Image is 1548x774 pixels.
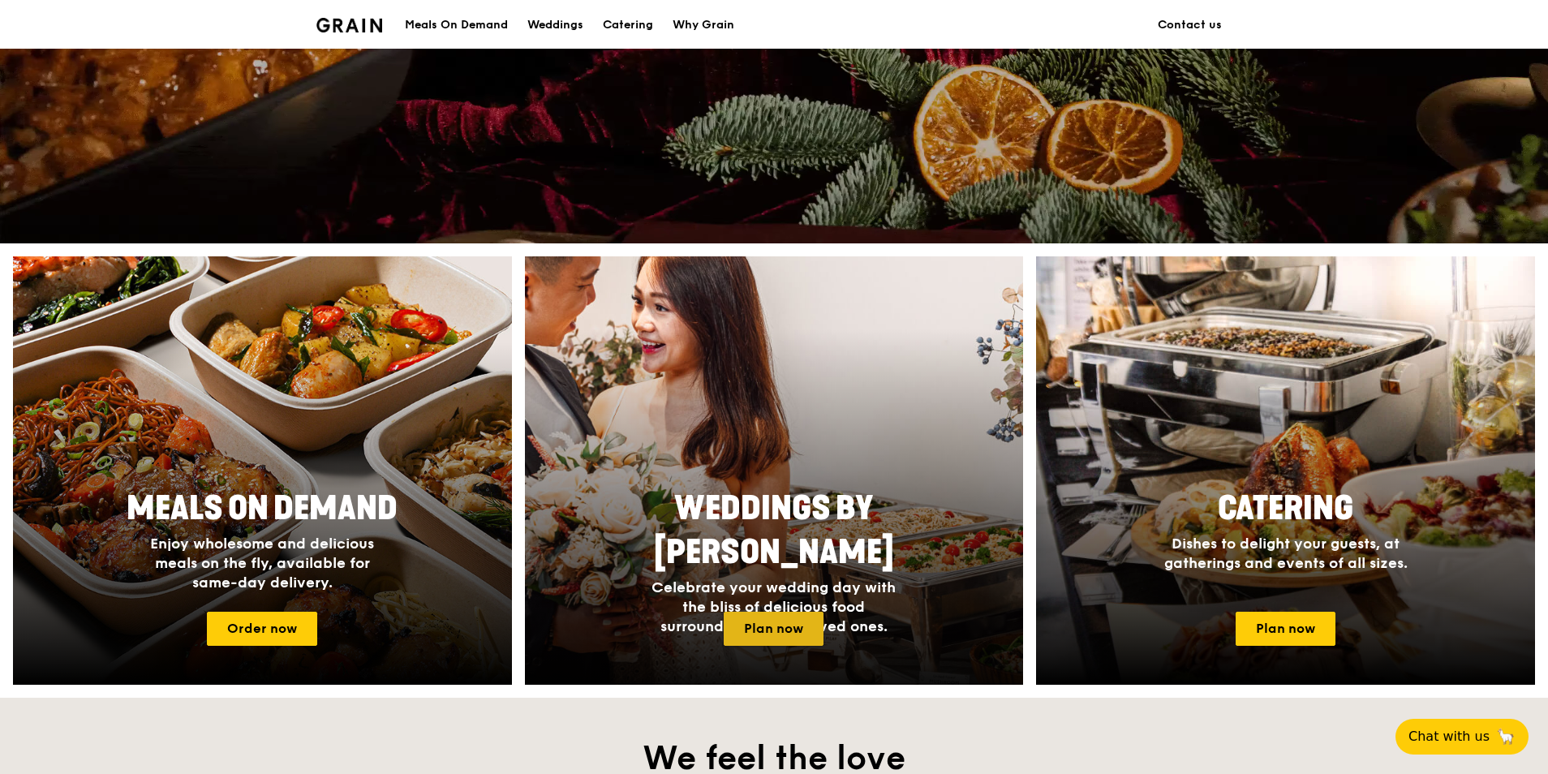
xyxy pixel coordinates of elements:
[651,578,896,635] span: Celebrate your wedding day with the bliss of delicious food surrounded by your loved ones.
[603,1,653,49] div: Catering
[663,1,744,49] a: Why Grain
[316,18,382,32] img: Grain
[13,256,512,685] a: Meals On DemandEnjoy wholesome and delicious meals on the fly, available for same-day delivery.Or...
[724,612,823,646] a: Plan now
[405,1,508,49] div: Meals On Demand
[1148,1,1232,49] a: Contact us
[673,1,734,49] div: Why Grain
[207,612,317,646] a: Order now
[1036,256,1535,685] a: CateringDishes to delight your guests, at gatherings and events of all sizes.Plan now
[593,1,663,49] a: Catering
[1218,489,1353,528] span: Catering
[1036,256,1535,685] img: catering-card.e1cfaf3e.jpg
[518,1,593,49] a: Weddings
[1236,612,1335,646] a: Plan now
[1164,535,1408,572] span: Dishes to delight your guests, at gatherings and events of all sizes.
[525,256,1024,685] a: Weddings by [PERSON_NAME]Celebrate your wedding day with the bliss of delicious food surrounded b...
[150,535,374,591] span: Enjoy wholesome and delicious meals on the fly, available for same-day delivery.
[527,1,583,49] div: Weddings
[654,489,894,572] span: Weddings by [PERSON_NAME]
[1408,727,1490,746] span: Chat with us
[1395,719,1529,755] button: Chat with us🦙
[127,489,398,528] span: Meals On Demand
[1496,727,1516,746] span: 🦙
[13,256,512,685] img: meals-on-demand-card.d2b6f6db.png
